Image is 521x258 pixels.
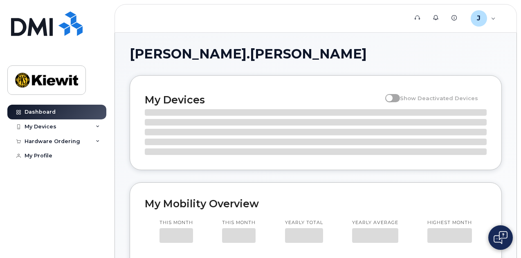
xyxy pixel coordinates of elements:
p: Yearly average [352,220,398,226]
span: [PERSON_NAME].[PERSON_NAME] [130,48,367,60]
p: This month [222,220,256,226]
h2: My Mobility Overview [145,197,487,210]
span: Show Deactivated Devices [400,95,478,101]
p: Highest month [427,220,472,226]
img: Open chat [494,231,508,244]
p: This month [159,220,193,226]
h2: My Devices [145,94,381,106]
input: Show Deactivated Devices [385,90,392,97]
p: Yearly total [285,220,323,226]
